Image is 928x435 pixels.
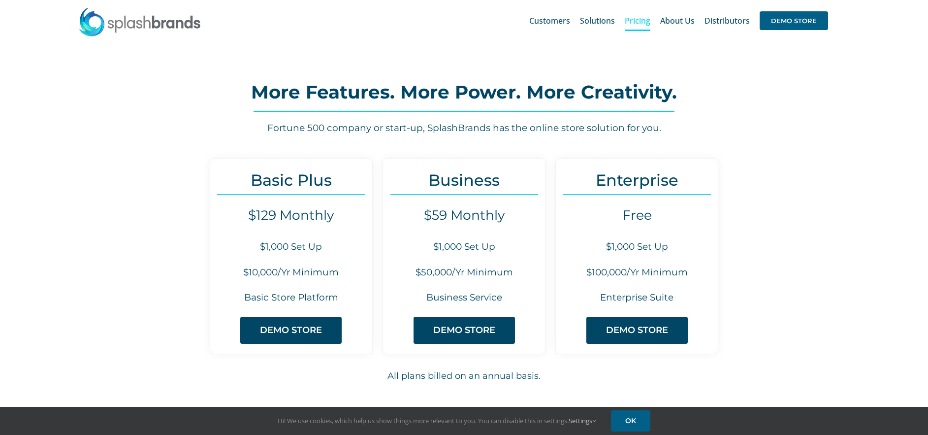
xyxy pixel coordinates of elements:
h3: Enterprise [556,171,718,189]
h4: Free [556,207,718,223]
span: DEMO STORE [260,325,322,335]
nav: Main Menu [529,5,828,36]
h3: Business [383,171,545,189]
span: DEMO STORE [760,11,828,30]
a: DEMO STORE [760,5,828,36]
h6: All plans billed on an annual basis. [120,369,809,383]
a: Pricing [625,5,650,36]
span: DEMO STORE [433,325,495,335]
a: OK [611,410,650,432]
span: Pricing [625,17,650,25]
h4: $59 Monthly [383,207,545,223]
a: Distributors [704,5,750,36]
span: Hi! We use cookies, which help us show things more relevant to you. You can disable this in setti... [278,416,596,425]
h6: $100,000/Yr Minimum [556,266,718,279]
h2: More Features. More Power. More Creativity. [119,82,808,102]
span: Solutions [580,17,615,25]
a: Customers [529,5,570,36]
a: Settings [569,416,596,425]
span: Customers [529,17,570,25]
h6: Fortune 500 company or start-up, SplashBrands has the online store solution for you. [119,122,808,135]
h6: Business Service [383,291,545,304]
h6: $1,000 Set Up [556,240,718,254]
span: About Us [660,17,695,25]
span: DEMO STORE [606,325,668,335]
h3: Basic Plus [210,171,372,189]
h6: Enterprise Suite [556,291,718,304]
a: DEMO STORE [414,317,515,344]
h6: Basic Store Platform [210,291,372,304]
h4: $129 Monthly [210,207,372,223]
a: DEMO STORE [240,317,342,344]
a: DEMO STORE [586,317,688,344]
h6: $1,000 Set Up [210,240,372,254]
h6: $50,000/Yr Minimum [383,266,545,279]
img: SplashBrands.com Logo [78,7,201,36]
h6: $1,000 Set Up [383,240,545,254]
h6: $10,000/Yr Minimum [210,266,372,279]
span: Distributors [704,17,750,25]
